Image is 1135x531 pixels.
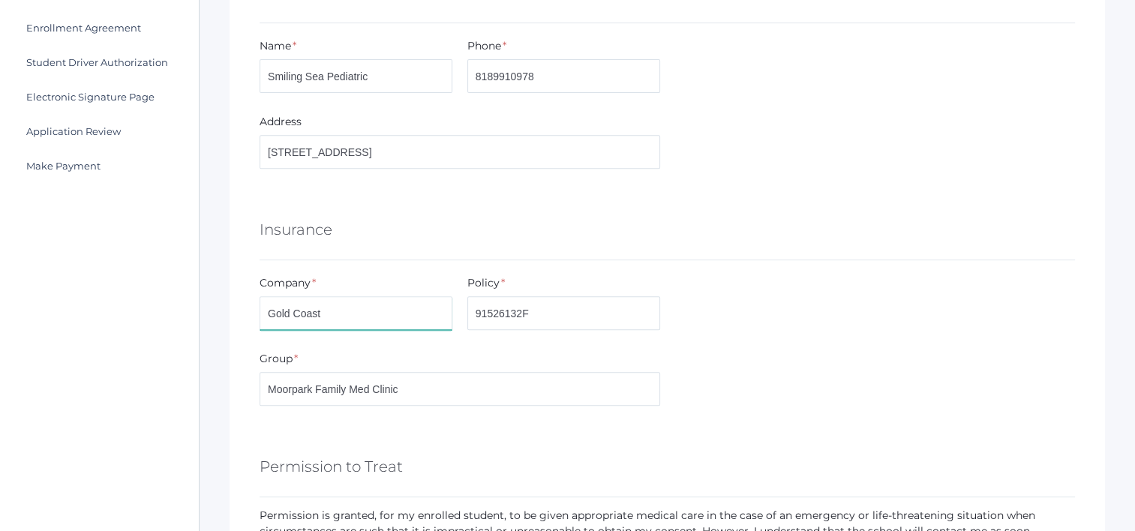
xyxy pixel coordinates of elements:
label: Policy [467,275,500,291]
label: Group [260,351,293,367]
label: Company [260,275,311,291]
span: Enrollment Agreement [26,22,141,34]
span: Application Review [26,125,121,137]
span: Make Payment [26,160,101,172]
span: Electronic Signature Page [26,91,155,103]
label: Address [260,114,302,130]
span: Student Driver Authorization [26,56,168,68]
label: Name [260,38,291,54]
h5: Insurance [260,217,332,242]
h5: Permission to Treat [260,454,403,479]
label: Phone [467,38,501,54]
